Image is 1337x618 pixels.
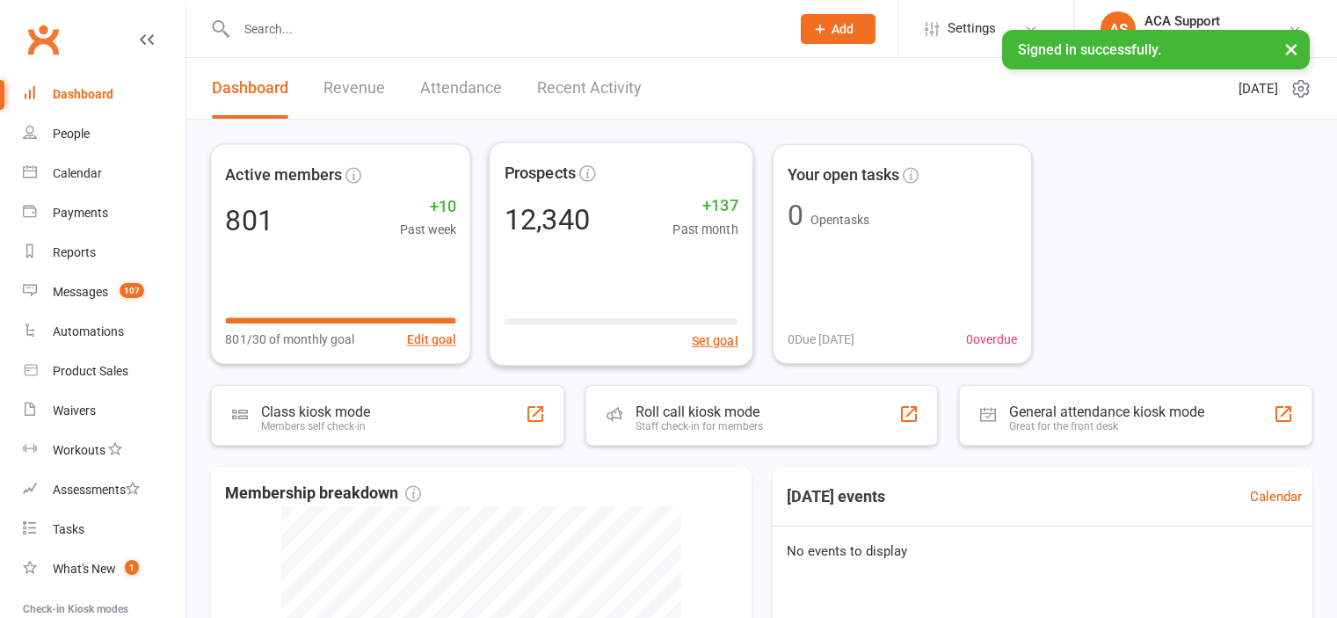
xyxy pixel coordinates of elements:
div: Assessments [53,483,140,497]
a: What's New1 [23,549,185,589]
button: Edit goal [407,330,456,349]
a: Messages 107 [23,273,185,312]
div: Automations [53,324,124,338]
span: +137 [673,193,738,219]
a: Product Sales [23,352,185,391]
button: Add [801,14,876,44]
span: [DATE] [1239,78,1278,99]
div: General attendance kiosk mode [1009,404,1204,420]
div: Workouts [53,443,105,457]
a: Clubworx [21,18,65,62]
span: Past week [400,220,456,239]
div: Dashboard [53,87,113,101]
span: 0 overdue [966,330,1017,349]
a: Reports [23,233,185,273]
div: No events to display [766,527,1320,576]
span: Past month [673,219,738,239]
span: Add [832,22,854,36]
span: 1 [125,560,139,575]
a: Dashboard [23,75,185,114]
div: Payments [53,206,108,220]
a: Workouts [23,431,185,470]
span: Membership breakdown [225,481,421,506]
a: Calendar [1250,486,1302,507]
span: +10 [400,194,456,220]
h3: [DATE] events [773,481,899,513]
div: Roll call kiosk mode [636,404,763,420]
a: Tasks [23,510,185,549]
span: Signed in successfully. [1018,41,1161,58]
div: ACA Network [1144,29,1220,45]
div: Members self check-in [261,420,370,433]
div: 12,340 [505,206,591,235]
a: Calendar [23,154,185,193]
a: Dashboard [212,58,288,119]
div: Reports [53,245,96,259]
div: Calendar [53,166,102,180]
a: People [23,114,185,154]
span: 801/30 of monthly goal [225,330,354,349]
span: Open tasks [810,213,869,227]
div: Messages [53,285,108,299]
input: Search... [231,17,778,41]
div: Product Sales [53,364,128,378]
a: Payments [23,193,185,233]
a: Attendance [420,58,502,119]
div: Class kiosk mode [261,404,370,420]
button: × [1275,30,1307,68]
div: Staff check-in for members [636,420,763,433]
a: Recent Activity [537,58,642,119]
span: Your open tasks [788,163,899,188]
span: 107 [120,283,144,298]
div: Tasks [53,522,84,536]
div: AS [1101,11,1136,47]
div: People [53,127,90,141]
div: Great for the front desk [1009,420,1204,433]
span: Settings [948,9,996,48]
div: Waivers [53,404,96,418]
span: Active members [225,162,342,187]
div: What's New [53,562,116,576]
a: Automations [23,312,185,352]
a: Revenue [323,58,385,119]
a: Assessments [23,470,185,510]
div: 801 [225,206,272,234]
button: Set goal [692,331,738,351]
span: Prospects [505,161,577,186]
span: 0 Due [DATE] [788,330,854,349]
a: Waivers [23,391,185,431]
div: ACA Support [1144,13,1220,29]
div: 0 [788,201,803,229]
